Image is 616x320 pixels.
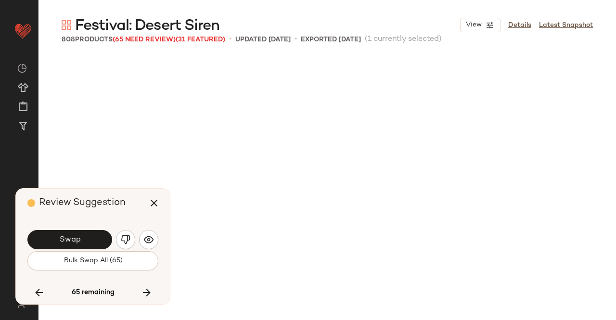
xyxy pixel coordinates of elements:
[460,18,500,32] button: View
[17,64,27,73] img: svg%3e
[144,235,154,244] img: svg%3e
[113,36,176,43] span: (65 Need Review)
[39,198,126,208] span: Review Suggestion
[176,36,225,43] span: (31 Featured)
[62,36,75,43] span: 808
[235,35,291,45] p: updated [DATE]
[27,230,112,249] button: Swap
[72,288,115,297] span: 65 remaining
[465,21,482,29] span: View
[229,34,231,45] span: •
[63,257,122,265] span: Bulk Swap All (65)
[62,35,225,45] div: Products
[295,34,297,45] span: •
[59,235,80,244] span: Swap
[13,21,33,40] img: heart_red.DM2ytmEG.svg
[27,251,158,270] button: Bulk Swap All (65)
[121,235,130,244] img: svg%3e
[12,301,30,308] img: svg%3e
[62,20,71,30] img: svg%3e
[508,20,531,30] a: Details
[301,35,361,45] p: Exported [DATE]
[539,20,593,30] a: Latest Snapshot
[75,16,219,36] span: Festival: Desert Siren
[365,34,442,45] span: (1 currently selected)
